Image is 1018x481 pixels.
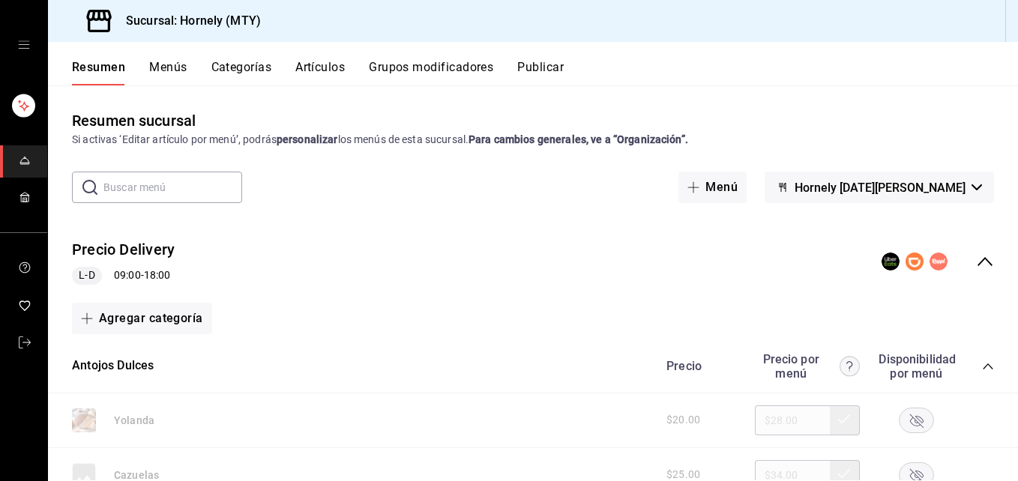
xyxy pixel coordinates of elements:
[211,60,272,85] button: Categorías
[72,357,154,375] button: Antojos Dulces
[765,172,994,203] button: Hornely [DATE][PERSON_NAME]
[982,360,994,372] button: collapse-category-row
[72,109,196,132] div: Resumen sucursal
[369,60,493,85] button: Grupos modificadores
[72,60,125,85] button: Resumen
[149,60,187,85] button: Menús
[72,132,994,148] div: Si activas ‘Editar artículo por menú’, podrás los menús de esta sucursal.
[277,133,338,145] strong: personalizar
[72,60,1018,85] div: navigation tabs
[651,359,747,373] div: Precio
[18,39,30,51] button: open drawer
[48,227,1018,297] div: collapse-menu-row
[72,267,175,285] div: 09:00 - 18:00
[517,60,564,85] button: Publicar
[678,172,747,203] button: Menú
[755,352,860,381] div: Precio por menú
[114,12,261,30] h3: Sucursal: Hornely (MTY)
[295,60,345,85] button: Artículos
[72,303,212,334] button: Agregar categoría
[795,181,966,195] span: Hornely [DATE][PERSON_NAME]
[469,133,688,145] strong: Para cambios generales, ve a “Organización”.
[879,352,954,381] div: Disponibilidad por menú
[73,267,100,283] span: L-D
[103,172,242,202] input: Buscar menú
[72,239,175,261] button: Precio Delivery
